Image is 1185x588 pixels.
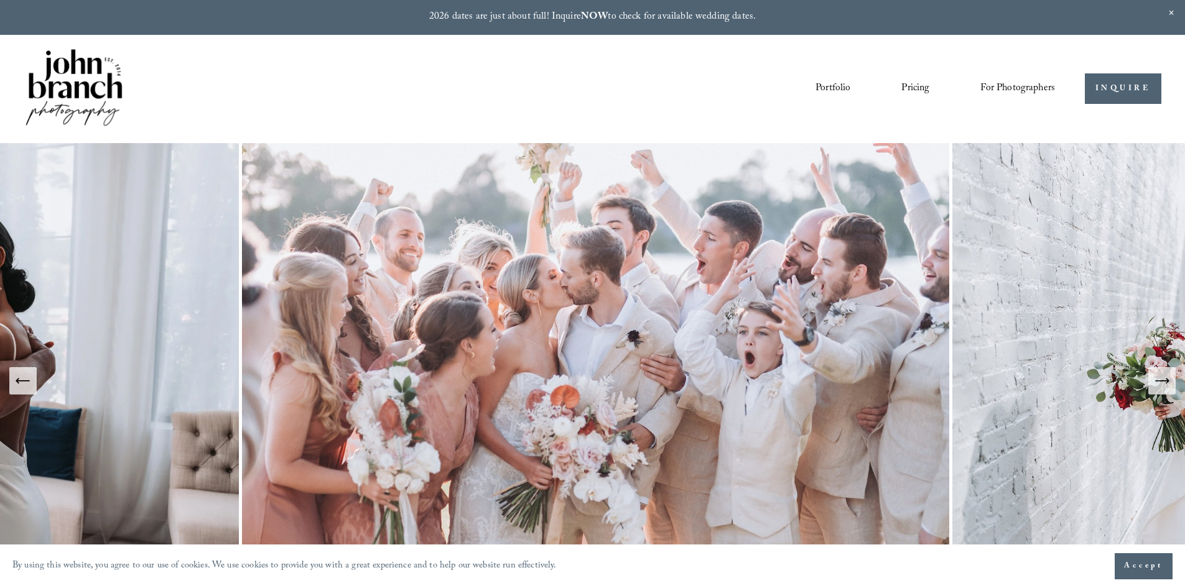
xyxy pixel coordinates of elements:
button: Previous Slide [9,367,37,394]
a: Pricing [901,78,929,100]
button: Next Slide [1148,367,1176,394]
button: Accept [1115,553,1173,579]
span: For Photographers [980,79,1055,98]
p: By using this website, you agree to our use of cookies. We use cookies to provide you with a grea... [12,558,557,576]
img: John Branch IV Photography [24,47,124,131]
a: Portfolio [816,78,850,100]
span: Accept [1124,560,1163,572]
a: INQUIRE [1085,73,1161,104]
a: folder dropdown [980,78,1055,100]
